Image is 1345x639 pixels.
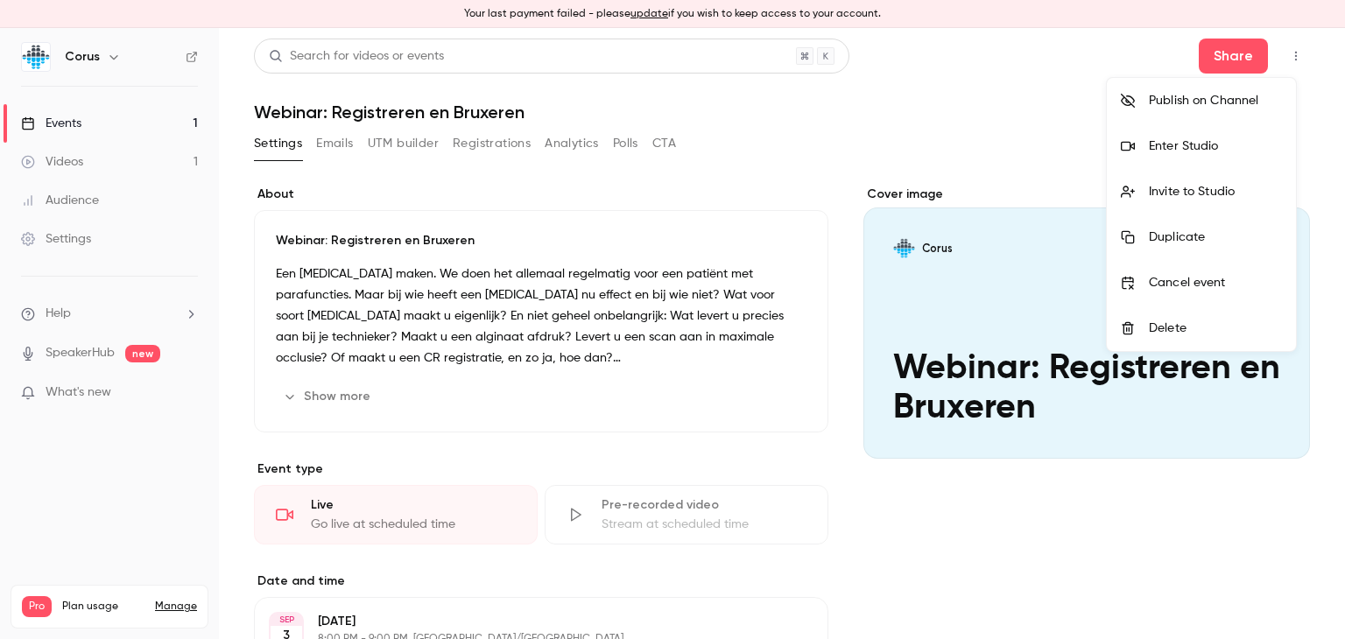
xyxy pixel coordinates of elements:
[1149,92,1282,109] div: Publish on Channel
[1149,137,1282,155] div: Enter Studio
[1149,183,1282,200] div: Invite to Studio
[1149,228,1282,246] div: Duplicate
[1149,274,1282,291] div: Cancel event
[1149,319,1282,337] div: Delete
